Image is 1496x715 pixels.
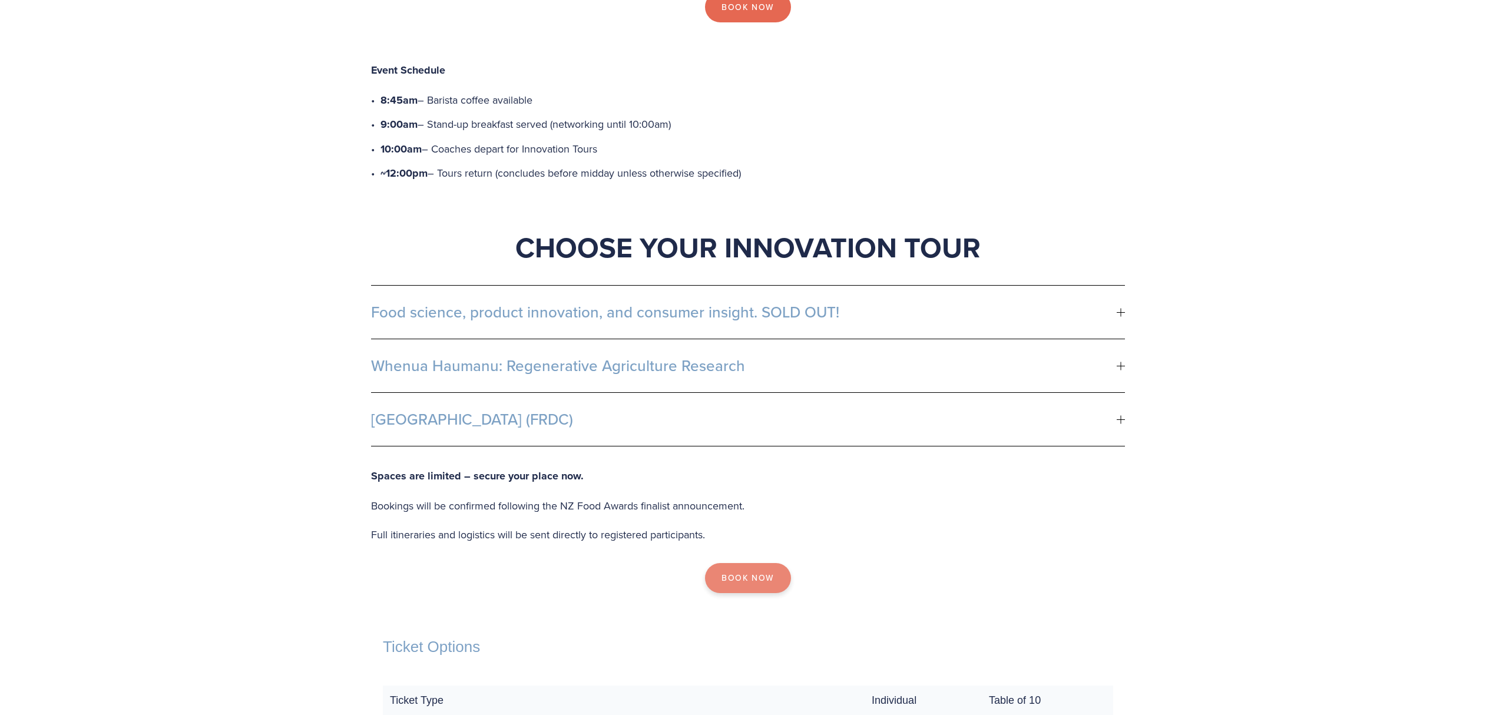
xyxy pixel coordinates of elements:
p: Full itineraries and logistics will be sent directly to registered participants. [371,525,1125,544]
strong: ~12:00pm [380,165,428,181]
h1: Choose Your Innovation Tour [371,230,1125,265]
p: – Coaches depart for Innovation Tours [380,140,1125,159]
span: Food science, product innovation, and consumer insight. SOLD OUT! [371,303,1117,321]
strong: 8:45am [380,92,418,108]
span: Whenua Haumanu: Regenerative Agriculture Research [371,357,1117,375]
button: Whenua Haumanu: Regenerative Agriculture Research [371,339,1125,392]
p: – Tours return (concludes before midday unless otherwise specified) [380,164,1125,183]
strong: 9:00am [380,117,418,132]
p: – Stand-up breakfast served (networking until 10:00am) [380,115,1125,134]
p: – Barista coffee available [380,91,1125,110]
strong: Event Schedule [371,62,445,78]
strong: 10:00am [380,141,422,157]
h2: Ticket Options [383,638,1113,656]
button: [GEOGRAPHIC_DATA] (FRDC) [371,393,1125,446]
button: Food science, product innovation, and consumer insight. SOLD OUT! [371,286,1125,339]
strong: Spaces are limited – secure your place now. [371,468,584,484]
span: [GEOGRAPHIC_DATA] (FRDC) [371,411,1117,428]
p: Bookings will be confirmed following the NZ Food Awards finalist announcement. [371,496,1125,515]
a: Book Now [705,563,790,594]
